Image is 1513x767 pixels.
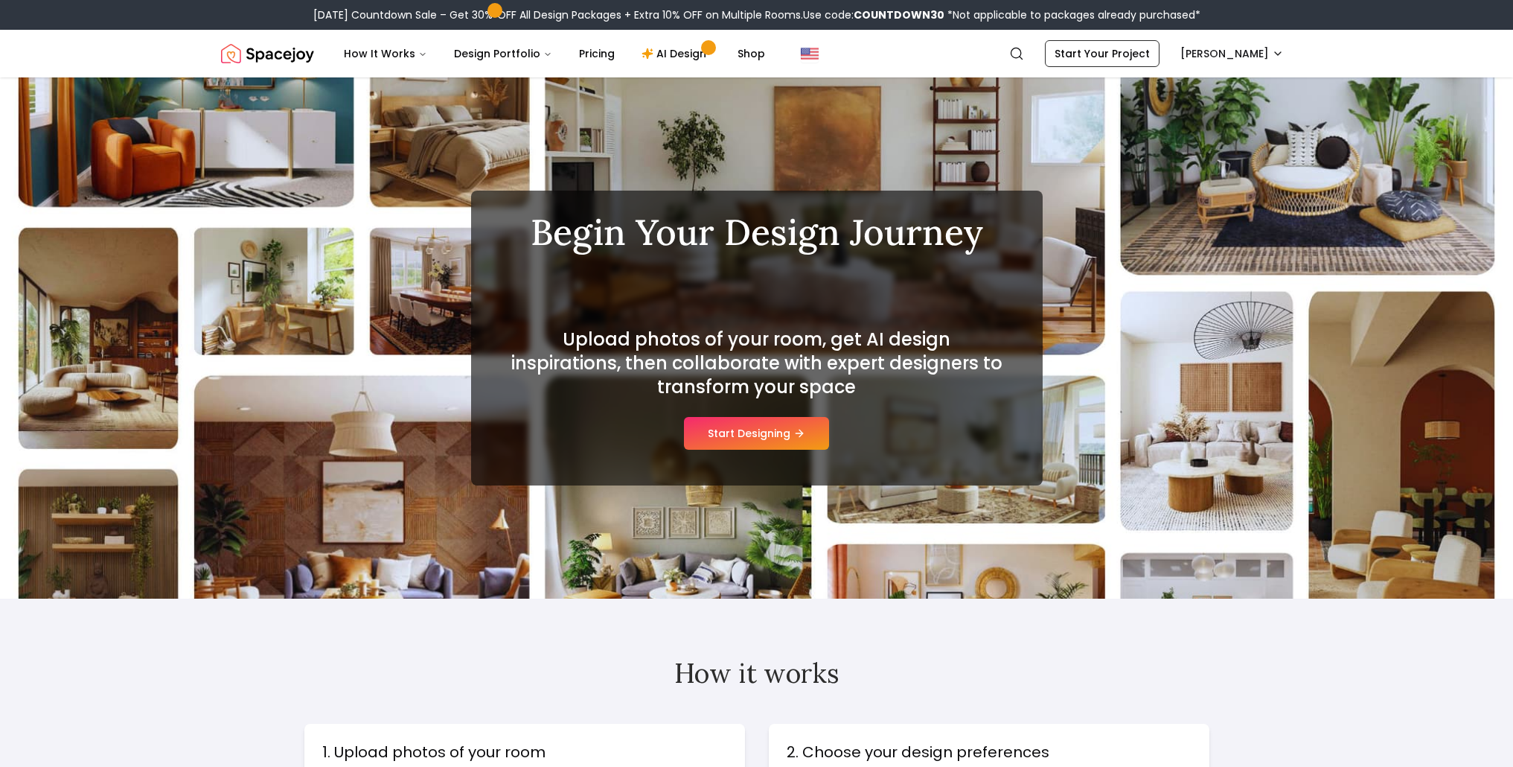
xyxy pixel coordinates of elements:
span: *Not applicable to packages already purchased* [944,7,1200,22]
nav: Main [332,39,777,69]
button: Design Portfolio [442,39,564,69]
img: United States [801,45,819,63]
a: Spacejoy [221,39,314,69]
button: How It Works [332,39,439,69]
img: Spacejoy Logo [221,39,314,69]
a: AI Design [630,39,723,69]
a: Start Your Project [1045,40,1159,67]
h2: How it works [304,658,1209,688]
h3: 2. Choose your design preferences [787,742,1191,763]
h1: Begin Your Design Journey [507,214,1007,250]
div: [DATE] Countdown Sale – Get 30% OFF All Design Packages + Extra 10% OFF on Multiple Rooms. [313,7,1200,22]
button: [PERSON_NAME] [1171,40,1293,67]
h3: 1. Upload photos of your room [322,742,727,763]
h2: Upload photos of your room, get AI design inspirations, then collaborate with expert designers to... [507,328,1007,399]
b: COUNTDOWN30 [854,7,944,22]
span: Use code: [803,7,944,22]
button: Start Designing [684,417,829,450]
a: Pricing [567,39,627,69]
a: Shop [726,39,777,69]
nav: Global [221,30,1293,77]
